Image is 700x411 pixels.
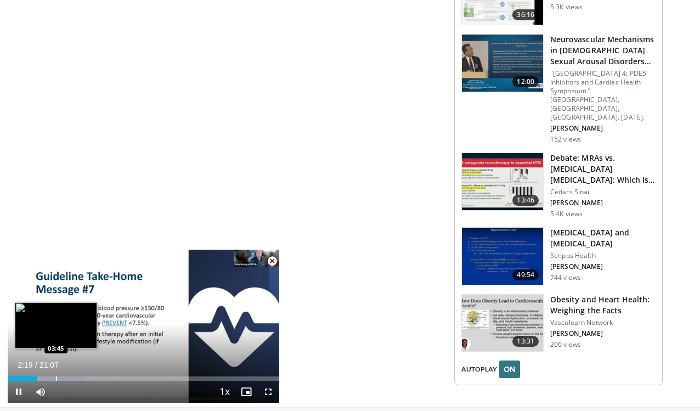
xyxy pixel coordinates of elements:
p: 152 views [550,135,581,144]
p: [PERSON_NAME] [550,124,656,133]
p: [PERSON_NAME] [550,199,656,207]
img: 3d1c5e88-6f42-4970-9524-3b1039299965.150x105_q85_crop-smart_upscale.jpg [462,228,543,285]
span: AUTOPLAY [461,364,497,374]
span: 13:31 [512,336,539,347]
p: [PERSON_NAME] [550,262,656,271]
button: Fullscreen [257,381,279,403]
img: 3e2b73ae-dafa-4a09-9830-a80973cddf9d.150x105_q85_crop-smart_upscale.jpg [462,295,543,352]
span: 36:16 [512,9,539,20]
p: 5.3K views [550,3,583,12]
button: Mute [30,381,52,403]
button: ON [499,361,520,378]
p: Vasculearn Network [550,318,656,327]
button: Enable picture-in-picture mode [235,381,257,403]
h3: Neurovascular Mechanisms in [DEMOGRAPHIC_DATA] Sexual Arousal Disorders and Pote… [550,34,656,67]
button: Playback Rate [213,381,235,403]
span: 2:19 [18,361,32,369]
p: Scripps Health [550,251,656,260]
span: 21:07 [39,361,59,369]
img: image.jpeg [15,302,97,348]
a: 13:46 Debate: MRAs vs. [MEDICAL_DATA] [MEDICAL_DATA]: Which Is the Superior Antihyper… Cedars Sin... [461,153,656,218]
span: 12:00 [512,76,539,87]
a: 12:00 Neurovascular Mechanisms in [DEMOGRAPHIC_DATA] Sexual Arousal Disorders and Pote… "[GEOGRAP... [461,34,656,144]
p: Cedars Sinai [550,188,656,196]
p: 5.4K views [550,210,583,218]
a: 13:31 Obesity and Heart Health: Weighing the Facts Vasculearn Network [PERSON_NAME] 206 views [461,294,656,352]
div: Progress Bar [8,376,279,381]
img: 42c8e9c9-d485-4f2b-95c5-14a3cb4d413b.150x105_q85_crop-smart_upscale.jpg [462,35,543,92]
a: 49:54 [MEDICAL_DATA] and [MEDICAL_DATA] Scripps Health [PERSON_NAME] 744 views [461,227,656,285]
span: / [35,361,37,369]
span: 49:54 [512,269,539,280]
button: Pause [8,381,30,403]
button: Close [261,250,283,273]
h3: Debate: MRAs vs. [MEDICAL_DATA] [MEDICAL_DATA]: Which Is the Superior Antihyper… [550,153,656,185]
p: 206 views [550,340,581,349]
h3: [MEDICAL_DATA] and [MEDICAL_DATA] [550,227,656,249]
span: 13:46 [512,195,539,206]
img: 0bd65f3c-7dae-493e-b8f7-a557d9b6d3c1.150x105_q85_crop-smart_upscale.jpg [462,153,543,210]
h3: Obesity and Heart Health: Weighing the Facts [550,294,656,316]
video-js: Video Player [8,250,279,403]
p: 744 views [550,273,581,282]
p: [PERSON_NAME] [550,329,656,338]
p: "[GEOGRAPHIC_DATA] 4: PDE5 Inhibitors and Cardiac Health Symposium.” [GEOGRAPHIC_DATA], [GEOGRAPH... [550,69,656,122]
